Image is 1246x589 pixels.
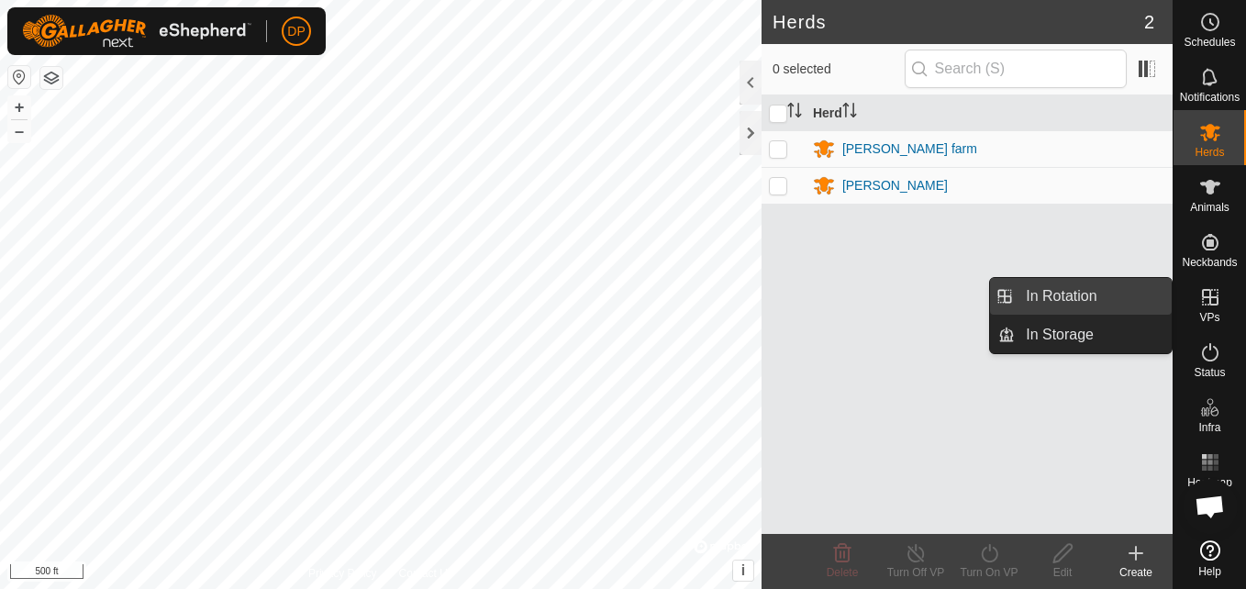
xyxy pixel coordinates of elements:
[22,15,251,48] img: Gallagher Logo
[1199,312,1219,323] span: VPs
[1026,564,1099,581] div: Edit
[733,561,753,581] button: i
[1184,37,1235,48] span: Schedules
[879,564,952,581] div: Turn Off VP
[1187,477,1232,488] span: Heatmap
[8,120,30,142] button: –
[8,96,30,118] button: +
[1180,92,1240,103] span: Notifications
[1015,278,1172,315] a: In Rotation
[399,565,453,582] a: Contact Us
[1015,317,1172,353] a: In Storage
[1195,147,1224,158] span: Herds
[1183,479,1238,534] div: Open chat
[1026,285,1096,307] span: In Rotation
[287,22,305,41] span: DP
[40,67,62,89] button: Map Layers
[1198,422,1220,433] span: Infra
[827,566,859,579] span: Delete
[842,106,857,120] p-sorticon: Activate to sort
[773,60,905,79] span: 0 selected
[1026,324,1094,346] span: In Storage
[842,139,977,159] div: [PERSON_NAME] farm
[905,50,1127,88] input: Search (S)
[1174,533,1246,584] a: Help
[1099,564,1173,581] div: Create
[308,565,377,582] a: Privacy Policy
[1198,566,1221,577] span: Help
[8,66,30,88] button: Reset Map
[806,95,1173,131] th: Herd
[1182,257,1237,268] span: Neckbands
[842,176,948,195] div: [PERSON_NAME]
[773,11,1144,33] h2: Herds
[1194,367,1225,378] span: Status
[1190,202,1229,213] span: Animals
[990,317,1172,353] li: In Storage
[787,106,802,120] p-sorticon: Activate to sort
[952,564,1026,581] div: Turn On VP
[741,562,745,578] span: i
[990,278,1172,315] li: In Rotation
[1144,8,1154,36] span: 2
